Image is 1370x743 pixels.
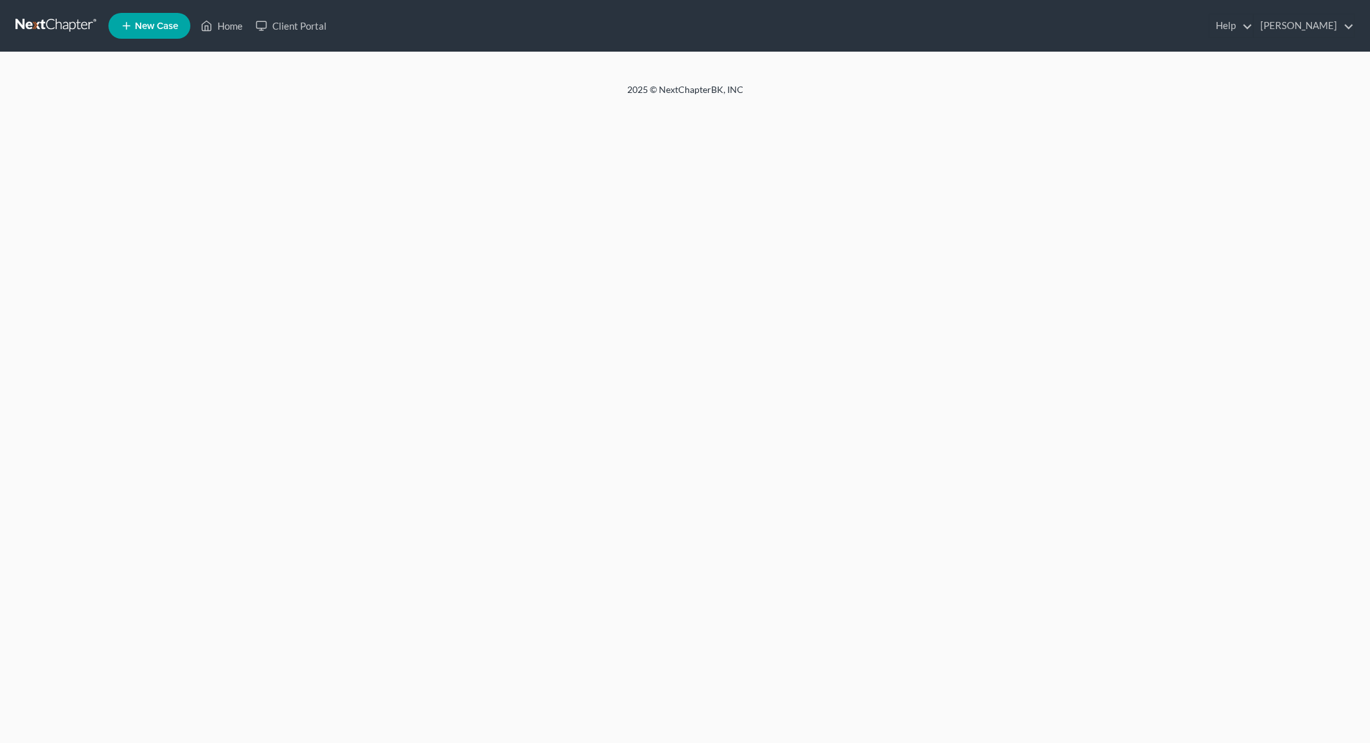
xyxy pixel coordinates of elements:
[108,13,190,39] new-legal-case-button: New Case
[1254,14,1354,37] a: [PERSON_NAME]
[1209,14,1253,37] a: Help
[249,14,333,37] a: Client Portal
[317,83,1053,107] div: 2025 © NextChapterBK, INC
[194,14,249,37] a: Home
